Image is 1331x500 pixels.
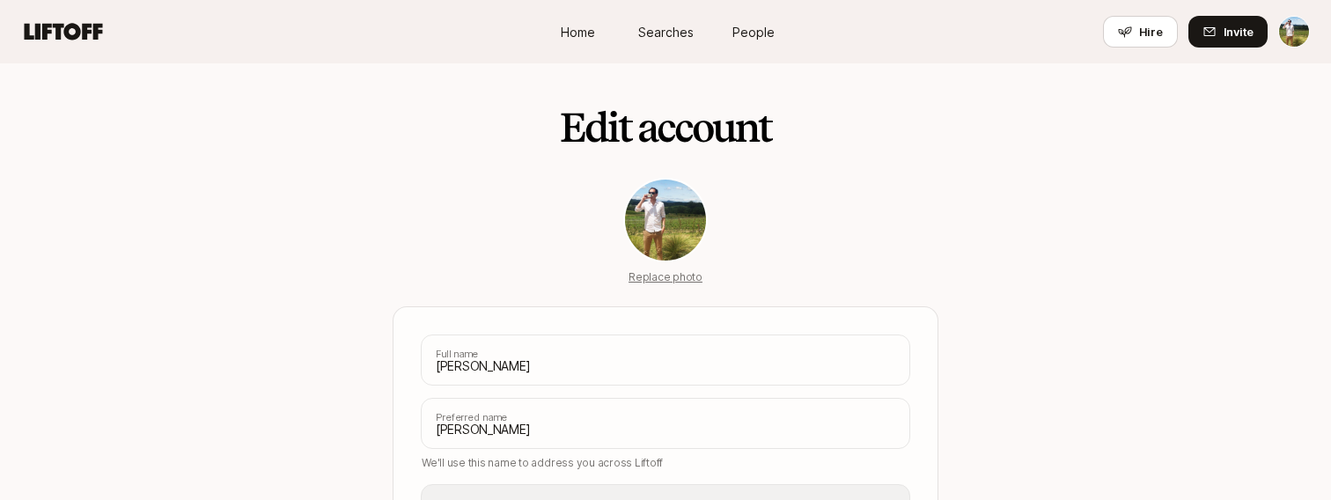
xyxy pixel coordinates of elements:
[1103,16,1178,48] button: Hire
[629,269,702,285] p: Replace photo
[533,16,621,48] a: Home
[1278,16,1310,48] button: Tyler Kieft
[732,23,775,41] span: People
[625,180,706,261] img: 23676b67_9673_43bb_8dff_2aeac9933bfb.jpg
[1188,16,1268,48] button: Invite
[561,23,595,41] span: Home
[1279,17,1309,47] img: Tyler Kieft
[422,455,909,471] p: We'll use this name to address you across Liftoff
[1224,23,1254,40] span: Invite
[621,16,710,48] a: Searches
[560,106,770,150] h2: Edit account
[710,16,798,48] a: People
[638,23,694,41] span: Searches
[1139,23,1163,40] span: Hire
